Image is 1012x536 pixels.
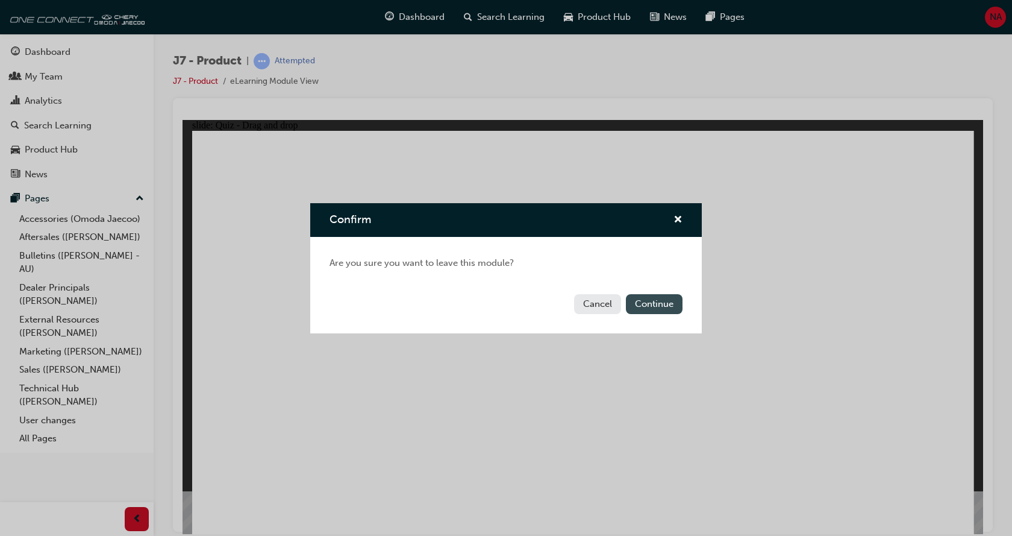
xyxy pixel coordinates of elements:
[673,213,682,228] button: cross-icon
[310,203,702,333] div: Confirm
[310,237,702,289] div: Are you sure you want to leave this module?
[574,294,621,314] button: Cancel
[626,294,682,314] button: Continue
[330,213,371,226] span: Confirm
[673,215,682,226] span: cross-icon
